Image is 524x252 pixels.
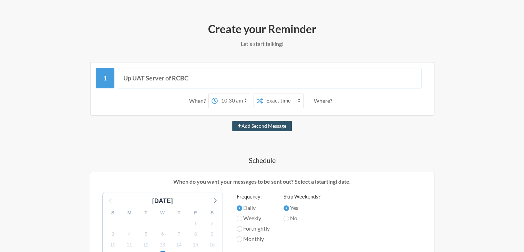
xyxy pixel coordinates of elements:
[118,68,421,88] input: Message
[232,121,292,131] button: Add Second Message
[237,235,270,243] label: Monthly
[62,22,462,36] h2: Create your Reminder
[158,240,167,250] span: Saturday, September 13, 2025
[105,207,121,218] div: S
[237,205,242,211] input: Daily
[174,240,184,250] span: Sunday, September 14, 2025
[158,229,167,239] span: Saturday, September 6, 2025
[191,240,201,250] span: Monday, September 15, 2025
[141,229,151,239] span: Friday, September 5, 2025
[237,193,270,201] label: Frequency:
[284,193,320,201] label: Skip Weekends?
[314,94,335,108] div: Where?
[237,216,242,221] input: Weekly
[207,219,217,228] span: Tuesday, September 2, 2025
[108,229,118,239] span: Wednesday, September 3, 2025
[284,204,320,212] label: Yes
[207,240,217,250] span: Tuesday, September 16, 2025
[284,216,289,221] input: No
[191,219,201,228] span: Monday, September 1, 2025
[237,236,242,242] input: Monthly
[204,207,220,218] div: S
[138,207,154,218] div: T
[189,94,208,108] div: When?
[237,214,270,222] label: Weekly
[95,177,429,186] p: When do you want your messages to be sent out? Select a (starting) date.
[171,207,187,218] div: T
[237,226,242,232] input: Fortnightly
[207,229,217,239] span: Tuesday, September 9, 2025
[154,207,171,218] div: W
[150,196,176,206] div: [DATE]
[121,207,138,218] div: M
[191,229,201,239] span: Monday, September 8, 2025
[62,155,462,165] h4: Schedule
[237,204,270,212] label: Daily
[237,224,270,233] label: Fortnightly
[187,207,204,218] div: F
[125,240,134,250] span: Thursday, September 11, 2025
[284,214,320,222] label: No
[108,240,118,250] span: Wednesday, September 10, 2025
[62,40,462,48] p: Let's start talking!
[174,229,184,239] span: Sunday, September 7, 2025
[141,240,151,250] span: Friday, September 12, 2025
[284,205,289,211] input: Yes
[125,229,134,239] span: Thursday, September 4, 2025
